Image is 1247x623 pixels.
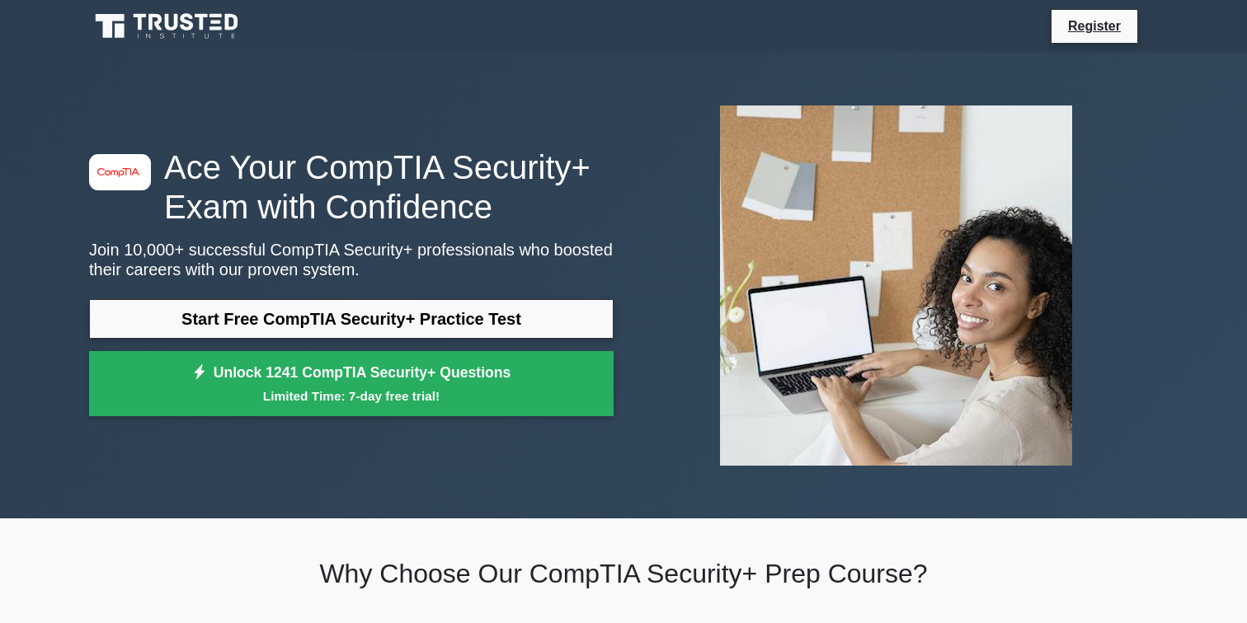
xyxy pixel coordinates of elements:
[89,558,1158,589] h2: Why Choose Our CompTIA Security+ Prep Course?
[110,386,593,405] small: Limited Time: 7-day free trial!
[89,299,614,339] a: Start Free CompTIA Security+ Practice Test
[89,240,614,279] p: Join 10,000+ successful CompTIA Security+ professionals who boosted their careers with our proven...
[1058,16,1131,36] a: Register
[89,351,614,417] a: Unlock 1241 CompTIA Security+ QuestionsLimited Time: 7-day free trial!
[89,148,614,227] h1: Ace Your CompTIA Security+ Exam with Confidence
